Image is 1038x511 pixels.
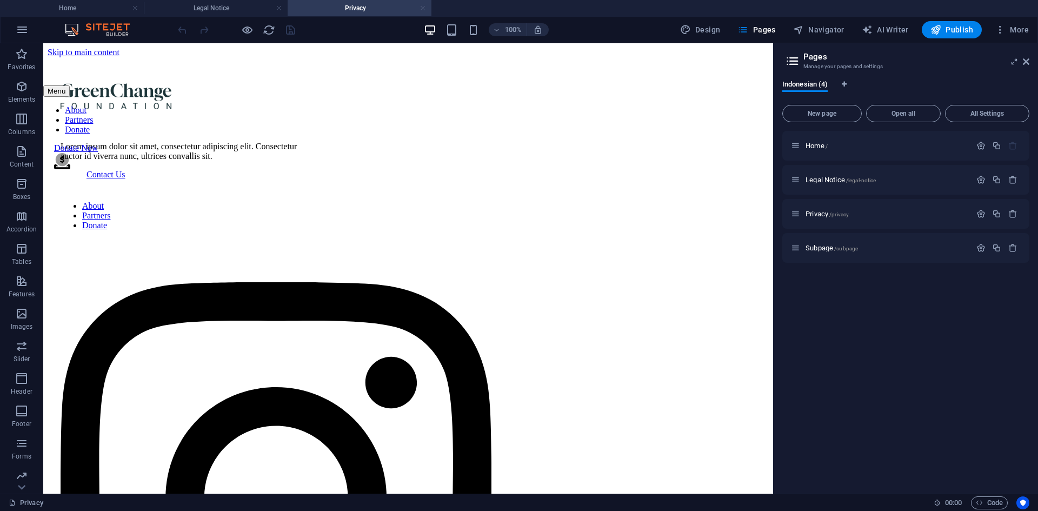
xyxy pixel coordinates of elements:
div: Settings [976,141,986,150]
div: Privacy/privacy [802,210,971,217]
div: Settings [976,209,986,218]
button: reload [262,23,275,36]
p: Elements [8,95,36,104]
span: Click to open page [806,142,828,150]
i: On resize automatically adjust zoom level to fit chosen device. [533,25,543,35]
a: Click to cancel selection. Double-click to open Pages [9,496,43,509]
span: Code [976,496,1003,509]
div: Remove [1008,243,1017,253]
i: Reload page [263,24,275,36]
button: AI Writer [857,21,913,38]
span: / [826,143,828,149]
h6: Session time [934,496,962,509]
button: Navigator [789,21,849,38]
div: Legal Notice/legal-notice [802,176,971,183]
span: New page [787,110,857,117]
div: Duplicate [992,141,1001,150]
p: Forms [12,452,31,461]
div: Remove [1008,175,1017,184]
div: Home/ [802,142,971,149]
span: Open all [871,110,936,117]
p: Favorites [8,63,35,71]
div: Duplicate [992,243,1001,253]
h6: 100% [505,23,522,36]
p: Columns [8,128,35,136]
div: Design (Ctrl+Alt+Y) [676,21,725,38]
div: The startpage cannot be deleted [1008,141,1017,150]
span: Click to open page [806,210,849,218]
span: Legal Notice [806,176,876,184]
span: Indonesian (4) [782,78,828,93]
p: Tables [12,257,31,266]
button: 100% [489,23,527,36]
span: Design [680,24,721,35]
span: /privacy [829,211,849,217]
p: Accordion [6,225,37,234]
img: Editor Logo [62,23,143,36]
span: All Settings [950,110,1024,117]
span: /subpage [834,245,858,251]
p: Features [9,290,35,298]
span: Pages [737,24,775,35]
div: Settings [976,243,986,253]
a: Skip to main content [4,4,76,14]
button: Click here to leave preview mode and continue editing [241,23,254,36]
div: Duplicate [992,209,1001,218]
button: Publish [922,21,982,38]
button: Code [971,496,1008,509]
p: Footer [12,420,31,428]
p: Content [10,160,34,169]
div: Remove [1008,209,1017,218]
button: Design [676,21,725,38]
span: AI Writer [862,24,909,35]
span: : [953,499,954,507]
span: 00 00 [945,496,962,509]
button: More [990,21,1033,38]
button: Pages [733,21,780,38]
span: Publish [930,24,973,35]
h4: Legal Notice [144,2,288,14]
p: Header [11,387,32,396]
span: Navigator [793,24,844,35]
button: New page [782,105,862,122]
p: Slider [14,355,30,363]
div: Duplicate [992,175,1001,184]
span: Click to open page [806,244,858,252]
h2: Pages [803,52,1029,62]
p: Boxes [13,193,31,201]
p: Images [11,322,33,331]
span: More [995,24,1029,35]
button: Usercentrics [1016,496,1029,509]
button: All Settings [945,105,1029,122]
span: /legal-notice [846,177,876,183]
h4: Privacy [288,2,431,14]
div: Settings [976,175,986,184]
div: Language Tabs [782,80,1029,101]
button: Open all [866,105,941,122]
h3: Manage your pages and settings [803,62,1008,71]
div: Subpage/subpage [802,244,971,251]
